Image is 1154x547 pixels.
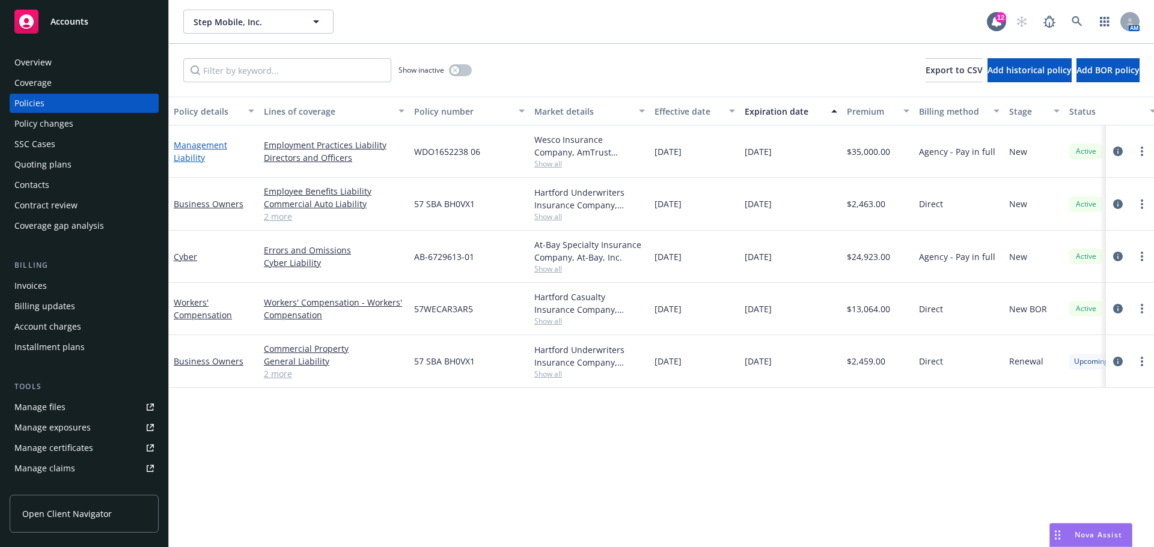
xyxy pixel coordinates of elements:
a: Workers' Compensation - Workers' Compensation [264,296,405,321]
div: SSC Cases [14,134,55,154]
a: Commercial Auto Liability [264,198,405,210]
div: Tools [10,381,159,393]
span: [DATE] [655,145,682,158]
div: 12 [995,12,1006,23]
span: Direct [919,355,943,367]
a: Overview [10,53,159,72]
span: $35,000.00 [847,145,890,158]
a: 2 more [264,367,405,380]
div: Wesco Insurance Company, AmTrust Financial Services [534,133,645,159]
a: circleInformation [1111,249,1125,264]
a: Accounts [10,5,159,38]
div: Coverage [14,73,52,92]
span: Show all [534,316,645,326]
div: Hartford Underwriters Insurance Company, Hartford Insurance Group [534,343,645,369]
div: Policy details [174,105,241,118]
div: Billing [10,259,159,271]
div: Status [1069,105,1143,118]
span: [DATE] [745,250,772,263]
span: Agency - Pay in full [919,145,995,158]
a: Management Liability [174,139,227,163]
a: Commercial Property [264,342,405,355]
a: Manage files [10,397,159,417]
span: AB-6729613-01 [414,250,474,263]
button: Policy number [409,97,530,125]
a: Switch app [1093,10,1117,34]
button: Expiration date [740,97,842,125]
a: more [1135,144,1149,159]
div: Billing updates [14,297,75,316]
a: Manage BORs [10,479,159,498]
a: Billing updates [10,297,159,316]
a: Business Owners [174,198,243,210]
span: Export to CSV [926,64,983,76]
span: Active [1074,199,1098,210]
span: [DATE] [745,145,772,158]
span: Show inactive [398,65,444,75]
a: Start snowing [1010,10,1034,34]
button: Lines of coverage [259,97,409,125]
a: more [1135,301,1149,316]
button: Premium [842,97,914,125]
div: Market details [534,105,632,118]
a: Account charges [10,317,159,336]
div: Contacts [14,175,49,195]
span: Show all [534,369,645,379]
a: Employment Practices Liability [264,139,405,151]
span: New [1009,198,1027,210]
span: Active [1074,303,1098,314]
div: Premium [847,105,896,118]
span: 57WECAR3AR5 [414,303,473,315]
span: $13,064.00 [847,303,890,315]
button: Nova Assist [1049,523,1132,547]
div: Stage [1009,105,1046,118]
span: Active [1074,251,1098,262]
button: Stage [1004,97,1064,125]
span: Open Client Navigator [22,507,112,520]
span: [DATE] [745,355,772,367]
div: Billing method [919,105,986,118]
span: [DATE] [745,198,772,210]
span: Show all [534,159,645,169]
a: Manage certificates [10,438,159,458]
div: Manage certificates [14,438,93,458]
span: $2,463.00 [847,198,885,210]
div: Hartford Underwriters Insurance Company, Hartford Insurance Group [534,186,645,211]
button: Add historical policy [988,58,1072,82]
span: Nova Assist [1075,530,1122,540]
span: [DATE] [655,198,682,210]
div: Expiration date [745,105,824,118]
a: Coverage gap analysis [10,216,159,235]
a: Workers' Compensation [174,297,232,321]
a: Directors and Officers [264,151,405,164]
a: Search [1065,10,1089,34]
div: Manage claims [14,459,75,478]
span: 57 SBA BH0VX1 [414,198,475,210]
a: circleInformation [1111,354,1125,369]
span: New [1009,250,1027,263]
div: Manage files [14,397,66,417]
div: Account charges [14,317,81,336]
span: Active [1074,146,1098,157]
span: [DATE] [745,303,772,315]
div: Quoting plans [14,155,72,174]
button: Market details [530,97,650,125]
div: Contract review [14,196,78,215]
button: Billing method [914,97,1004,125]
div: Manage exposures [14,418,91,437]
a: Policy changes [10,114,159,133]
span: [DATE] [655,303,682,315]
span: New [1009,145,1027,158]
a: Cyber [174,251,197,262]
span: Direct [919,198,943,210]
input: Filter by keyword... [183,58,391,82]
div: Installment plans [14,337,85,357]
a: Policies [10,94,159,113]
span: 57 SBA BH0VX1 [414,355,475,367]
a: more [1135,197,1149,211]
div: Lines of coverage [264,105,391,118]
span: Upcoming [1074,356,1108,367]
span: [DATE] [655,250,682,263]
span: Agency - Pay in full [919,250,995,263]
a: Manage exposures [10,418,159,437]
